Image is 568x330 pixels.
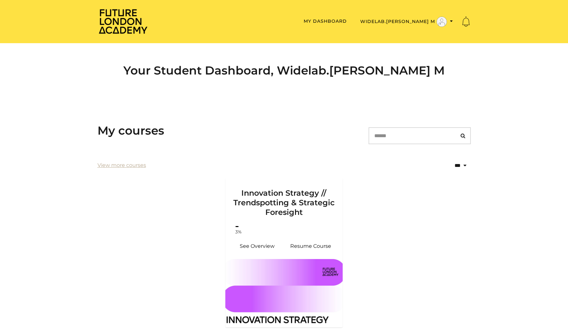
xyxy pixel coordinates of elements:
a: Innovation Strategy // Trendspotting & Strategic Foresight: See Overview [230,239,284,254]
h3: My courses [97,124,164,137]
a: Innovation Strategy // Trendspotting & Strategic Foresight: Resume Course [284,239,338,254]
h2: Your Student Dashboard, Widelab.[PERSON_NAME] M [97,64,471,77]
span: 3% [231,229,246,235]
select: status [434,158,471,173]
a: View more courses [97,161,146,169]
button: Toggle menu [358,16,455,27]
h3: Innovation Strategy // Trendspotting & Strategic Foresight [233,178,335,217]
a: Innovation Strategy // Trendspotting & Strategic Foresight [225,178,343,225]
img: Home Page [97,8,149,34]
a: My Dashboard [304,18,347,24]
